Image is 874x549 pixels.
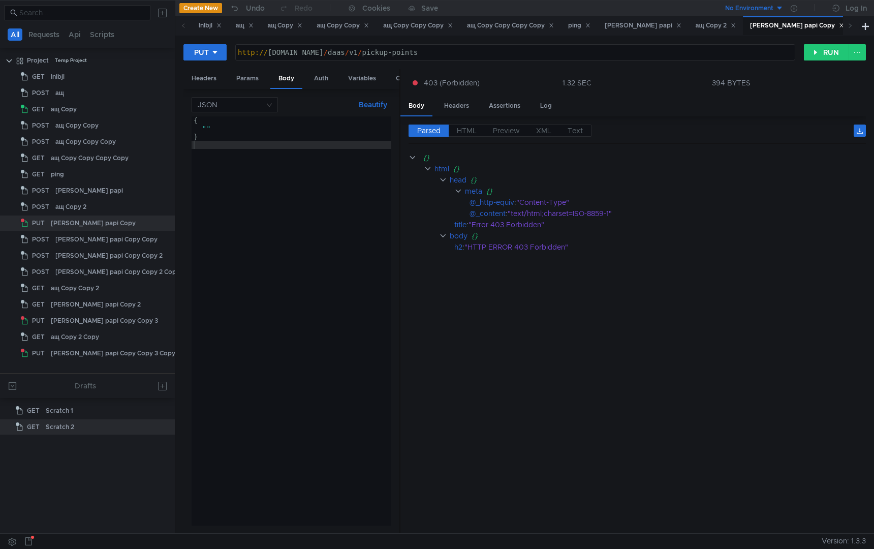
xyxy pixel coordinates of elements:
[464,241,852,253] div: "HTTP ERROR 403 Forbidden"
[388,69,421,88] div: Other
[55,53,87,68] div: Temp Project
[471,174,852,186] div: {}
[51,281,99,296] div: ащ Copy Copy 2
[51,329,99,345] div: ащ Copy 2 Copy
[51,69,65,84] div: lnlbjl
[51,167,64,182] div: ping
[532,97,560,115] div: Log
[465,186,482,197] div: meta
[66,28,84,41] button: Api
[87,28,117,41] button: Scripts
[454,219,866,230] div: :
[306,69,336,88] div: Auth
[55,134,116,149] div: ащ Copy Copy Copy
[32,69,45,84] span: GET
[270,69,302,89] div: Body
[453,163,852,174] div: {}
[8,28,22,41] button: All
[423,152,852,163] div: {}
[822,534,866,548] span: Version: 1.3.3
[469,219,852,230] div: "Error 403 Forbidden"
[32,297,45,312] span: GET
[55,199,86,215] div: ащ Copy 2
[268,20,303,31] div: ащ Copy
[32,134,49,149] span: POST
[179,3,222,13] button: Create New
[55,248,163,263] div: [PERSON_NAME] papi Copy Copy 2
[508,208,853,219] div: "text/html;charset=ISO-8859-1"
[183,69,225,88] div: Headers
[481,97,528,115] div: Assertions
[32,167,45,182] span: GET
[454,219,466,230] div: title
[472,230,852,241] div: {}
[32,313,45,328] span: PUT
[27,419,40,435] span: GET
[32,281,45,296] span: GET
[725,4,773,13] div: No Environment
[199,20,222,31] div: lnlbjl
[32,183,49,198] span: POST
[470,208,866,219] div: :
[536,126,551,135] span: XML
[228,69,267,88] div: Params
[32,329,45,345] span: GET
[55,118,99,133] div: ащ Copy Copy
[712,78,751,87] div: 394 BYTES
[51,216,136,231] div: [PERSON_NAME] papi Copy
[55,85,64,101] div: ащ
[295,2,313,14] div: Redo
[457,126,477,135] span: HTML
[55,232,158,247] div: [PERSON_NAME] papi Copy Copy
[383,20,453,31] div: ащ Copy Copy Copy
[750,20,844,31] div: [PERSON_NAME] papi Copy
[421,5,438,12] div: Save
[46,403,73,418] div: Scratch 1
[317,20,369,31] div: ащ Copy Copy
[424,77,480,88] span: 403 (Forbidden)
[32,102,45,117] span: GET
[27,403,40,418] span: GET
[467,20,554,31] div: ащ Copy Copy Copy Copy
[355,99,391,111] button: Beautify
[470,208,506,219] div: @_content
[417,126,441,135] span: Parsed
[436,97,477,115] div: Headers
[222,1,272,16] button: Undo
[236,20,254,31] div: ащ
[434,163,449,174] div: html
[696,20,736,31] div: ащ Copy 2
[32,232,49,247] span: POST
[470,197,514,208] div: @_http-equiv
[51,313,158,328] div: [PERSON_NAME] papi Copy Copy 3
[51,346,175,361] div: [PERSON_NAME] papi Copy Copy 3 Copy
[55,183,123,198] div: [PERSON_NAME] papi
[400,97,432,116] div: Body
[51,102,77,117] div: ащ Copy
[804,44,849,60] button: RUN
[51,297,141,312] div: [PERSON_NAME] papi Copy 2
[486,186,852,197] div: {}
[32,346,45,361] span: PUT
[32,248,49,263] span: POST
[568,126,583,135] span: Text
[51,150,129,166] div: ащ Copy Copy Copy Copy
[846,2,867,14] div: Log In
[450,230,467,241] div: body
[246,2,265,14] div: Undo
[194,47,209,58] div: PUT
[183,44,227,60] button: PUT
[450,174,466,186] div: head
[493,126,520,135] span: Preview
[516,197,853,208] div: "Content-Type"
[605,20,681,31] div: [PERSON_NAME] papi
[568,20,590,31] div: ping
[32,199,49,215] span: POST
[32,216,45,231] span: PUT
[470,197,866,208] div: :
[454,241,462,253] div: h2
[19,7,144,18] input: Search...
[32,264,49,280] span: POST
[340,69,384,88] div: Variables
[25,28,63,41] button: Requests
